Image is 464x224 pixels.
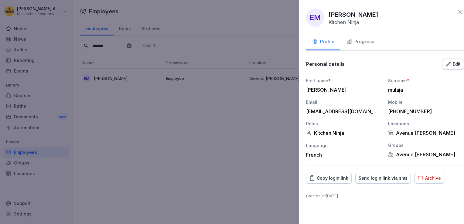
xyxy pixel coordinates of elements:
button: Profile [306,34,340,50]
div: Avenue [PERSON_NAME] [388,151,464,158]
div: Email [306,99,382,105]
div: Archive [418,175,441,182]
div: Send login link via sms [359,175,408,182]
div: Edit [446,61,461,67]
p: Kitchen Ninja [329,19,359,25]
div: French [306,152,382,158]
div: Locations [388,120,464,127]
button: Archive [415,173,444,184]
p: Created at : [DATE] [306,193,464,199]
button: Copy login link [306,173,352,184]
div: First name [306,77,382,84]
div: Mobile [388,99,464,105]
button: Edit [443,59,464,70]
div: Profile [312,38,334,45]
div: Avenue [PERSON_NAME] [388,130,464,136]
div: [PHONE_NUMBER] [388,108,461,114]
div: [PERSON_NAME] [306,87,379,93]
div: Em [306,8,324,27]
p: [PERSON_NAME] [329,10,378,19]
div: [EMAIL_ADDRESS][DOMAIN_NAME] [306,108,379,114]
div: Copy login link [309,175,348,182]
div: mulaja [388,87,461,93]
button: Progress [340,34,380,50]
div: Surname [388,77,464,84]
div: Roles [306,120,382,127]
div: Language [306,142,382,149]
div: Kitchen Ninja [306,130,382,136]
p: Personal details [306,61,345,67]
div: Groups [388,142,464,148]
button: Send login link via sms [355,173,411,184]
div: Progress [346,38,374,45]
